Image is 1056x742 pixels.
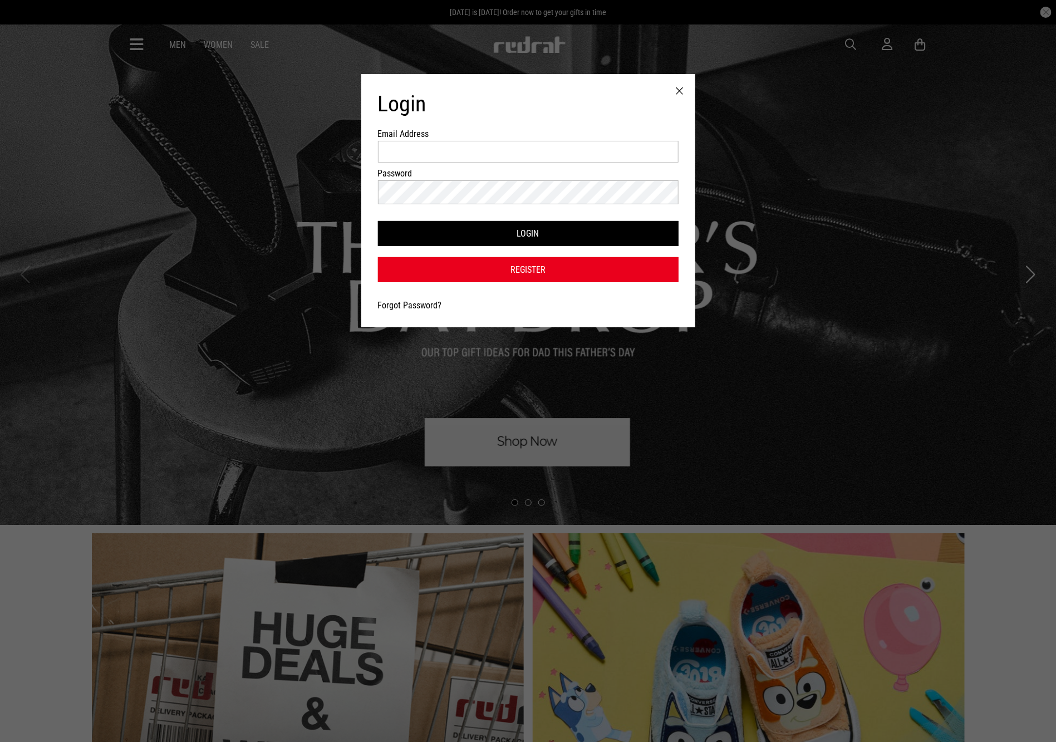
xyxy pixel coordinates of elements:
[378,221,679,246] button: Login
[378,257,679,282] a: Register
[9,4,42,38] button: Open LiveChat chat widget
[378,300,442,311] a: Forgot Password?
[378,91,679,117] h1: Login
[378,129,438,139] label: Email Address
[378,168,438,179] label: Password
